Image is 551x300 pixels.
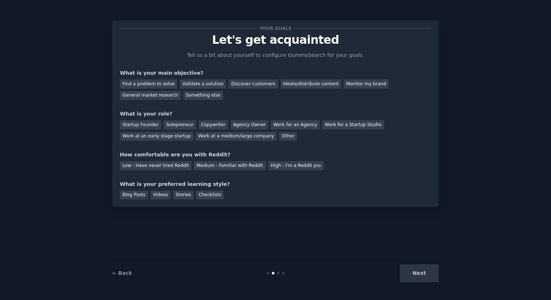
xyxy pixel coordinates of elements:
div: Work at an early stage startup [120,132,193,141]
div: Validate a solution [180,79,226,89]
div: Other [279,132,297,141]
div: General market research [120,91,181,100]
div: Work at a medium/large company [196,132,277,141]
div: Agency Owner [231,120,268,129]
div: Copywriter [199,120,228,129]
div: Startup Founder [120,120,161,129]
div: Solopreneur [164,120,196,129]
div: Work for a Startup Studio [322,120,384,129]
div: Work for an Agency [271,120,320,129]
div: Blog Posts [120,191,148,200]
div: Find a problem to solve [120,79,177,89]
div: Medium - Familiar with Reddit [194,161,265,170]
div: What is your role? [120,110,431,118]
p: Tell us a bit about yourself to configure GummySearch for your goals. [184,51,367,59]
div: Stories [173,191,194,200]
div: Checklists [196,191,224,200]
div: What is your preferred learning style? [120,180,431,188]
span: Your goals [258,24,293,32]
div: Videos [151,191,171,200]
a: ← Back [112,270,132,276]
div: What is your main objective? [120,69,431,77]
div: How comfortable are you with Reddit? [120,151,431,159]
div: Discover customers [228,79,278,89]
div: Something else [183,91,223,100]
p: Let's get acquainted [120,34,431,46]
div: Ideate/distribute content [281,79,341,89]
div: Low - Have never tried Reddit [120,161,191,170]
div: High - I'm a Reddit pro [268,161,324,170]
div: Monitor my brand [344,79,388,89]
